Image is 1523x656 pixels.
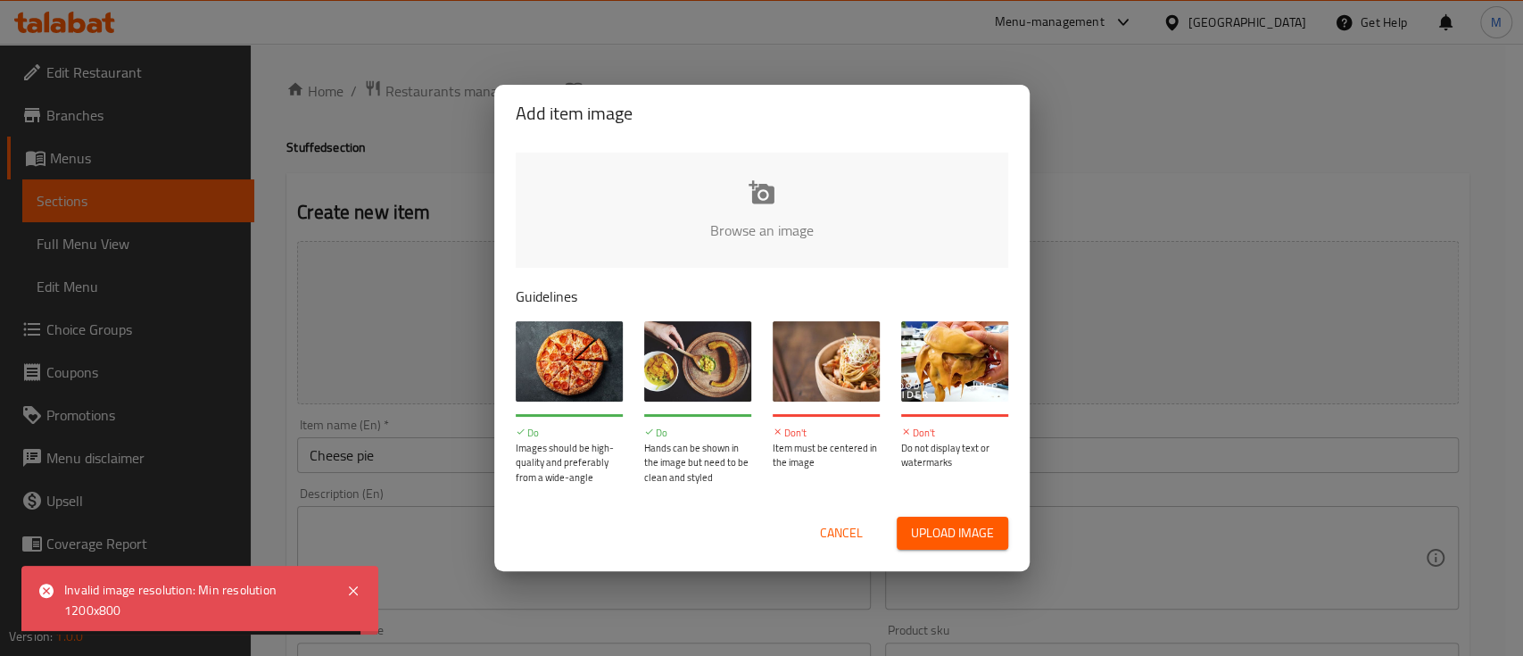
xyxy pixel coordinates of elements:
h2: Add item image [516,99,1008,128]
div: Invalid image resolution: Min resolution 1200x800 [64,580,328,620]
span: Upload image [911,522,994,544]
p: Do [516,426,623,441]
img: guide-img-1@3x.jpg [516,321,623,402]
p: Do not display text or watermarks [901,441,1008,470]
img: guide-img-2@3x.jpg [644,321,751,402]
span: Cancel [820,522,863,544]
p: Don't [773,426,880,441]
p: Hands can be shown in the image but need to be clean and styled [644,441,751,486]
button: Upload image [897,517,1008,550]
p: Don't [901,426,1008,441]
p: Images should be high-quality and preferably from a wide-angle [516,441,623,486]
button: Cancel [813,517,870,550]
img: guide-img-4@3x.jpg [901,321,1008,402]
p: Do [644,426,751,441]
p: Guidelines [516,286,1008,307]
p: Item must be centered in the image [773,441,880,470]
img: guide-img-3@3x.jpg [773,321,880,402]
